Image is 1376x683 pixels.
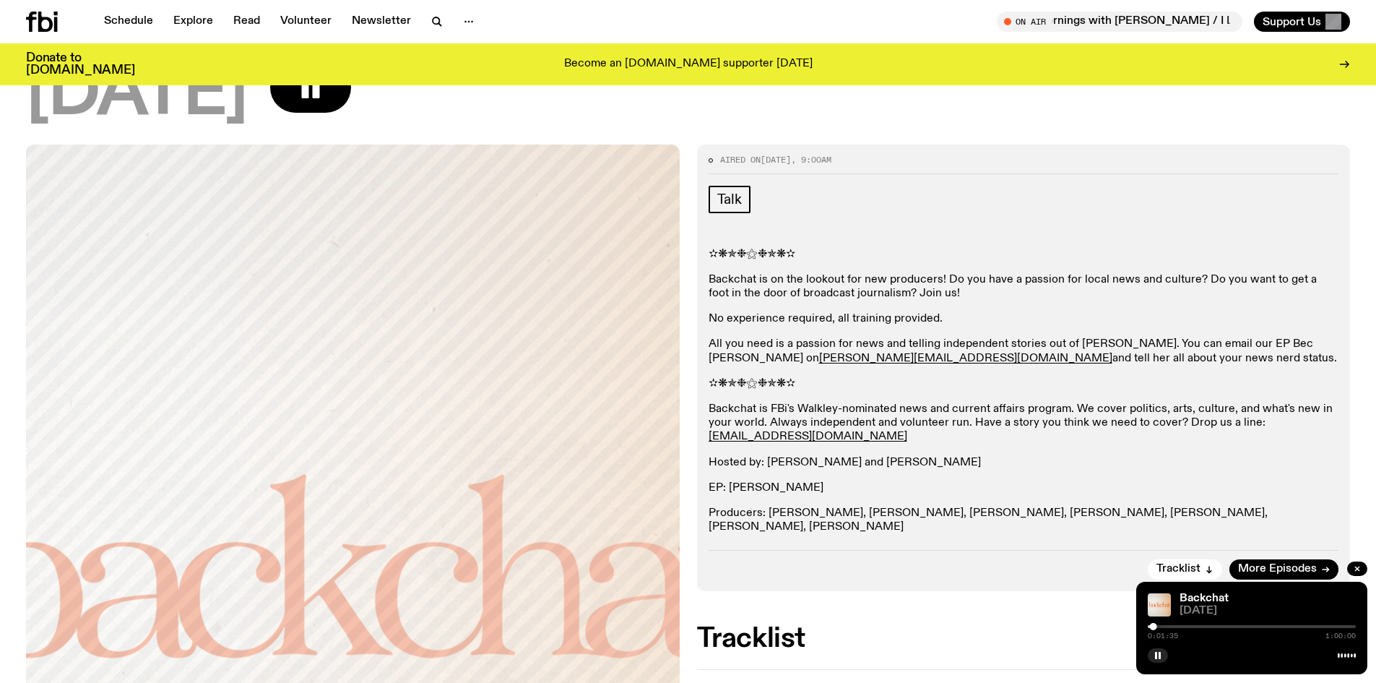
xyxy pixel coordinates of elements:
[761,154,791,166] span: [DATE]
[1254,12,1350,32] button: Support Us
[26,62,247,127] span: [DATE]
[1238,564,1317,575] span: More Episodes
[709,273,1339,301] p: Backchat is on the lookout for new producers! Do you have a passion for local news and culture? D...
[1180,606,1356,617] span: [DATE]
[709,248,1339,262] p: ✫❋✯❉⚝❉✯❋✫
[709,338,1339,365] p: All you need is a passion for news and telling independent stories out of [PERSON_NAME]. You can ...
[1013,16,1235,27] span: Tune in live
[1148,559,1222,580] button: Tracklist
[709,186,750,213] a: Talk
[26,52,135,77] h3: Donate to [DOMAIN_NAME]
[697,626,1351,652] h2: Tracklist
[717,192,742,207] span: Talk
[1180,593,1229,604] a: Backchat
[225,12,269,32] a: Read
[709,431,907,442] a: [EMAIL_ADDRESS][DOMAIN_NAME]
[709,377,1339,391] p: ✫❋✯❉⚝❉✯❋✫
[709,481,1339,495] p: EP: [PERSON_NAME]
[997,12,1242,32] button: On AirMornings with [PERSON_NAME] / I Love My Computer :3
[95,12,162,32] a: Schedule
[720,154,761,166] span: Aired on
[1148,632,1178,640] span: 0:01:35
[709,403,1339,444] p: Backchat is FBi's Walkley-nominated news and current affairs program. We cover politics, arts, cu...
[1325,632,1356,640] span: 1:00:00
[272,12,340,32] a: Volunteer
[819,353,1112,364] a: [PERSON_NAME][EMAIL_ADDRESS][DOMAIN_NAME]
[709,456,1339,470] p: Hosted by: [PERSON_NAME] and [PERSON_NAME]
[709,312,1339,326] p: No experience required, all training provided.
[165,12,222,32] a: Explore
[1263,15,1321,28] span: Support Us
[1229,559,1338,580] a: More Episodes
[343,12,420,32] a: Newsletter
[791,154,831,166] span: , 9:00am
[1156,564,1200,575] span: Tracklist
[564,58,813,71] p: Become an [DOMAIN_NAME] supporter [DATE]
[709,507,1339,534] p: Producers: [PERSON_NAME], [PERSON_NAME], [PERSON_NAME], [PERSON_NAME], [PERSON_NAME], [PERSON_NAM...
